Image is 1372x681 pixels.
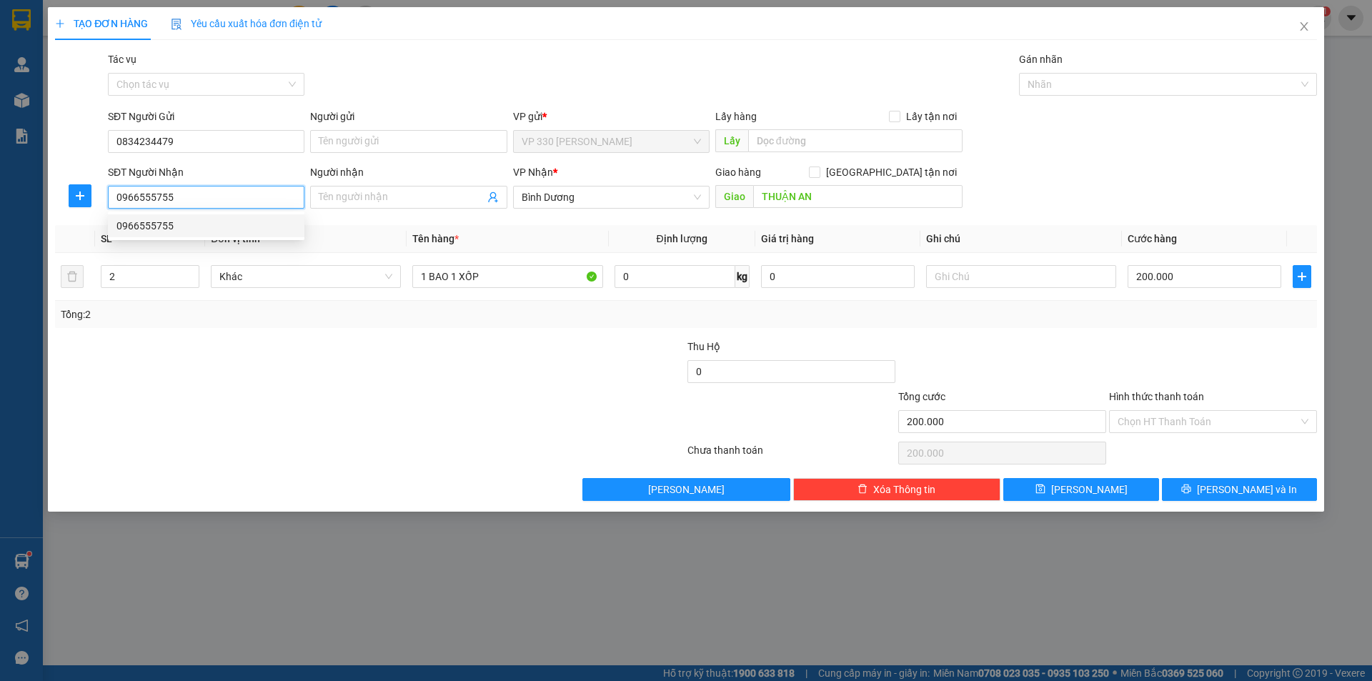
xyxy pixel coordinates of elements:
[412,233,459,244] span: Tên hàng
[310,109,507,124] div: Người gửi
[735,265,750,288] span: kg
[715,129,748,152] span: Lấy
[1197,482,1297,497] span: [PERSON_NAME] và In
[171,18,322,29] span: Yêu cầu xuất hóa đơn điện tử
[1051,482,1128,497] span: [PERSON_NAME]
[55,18,148,29] span: TẠO ĐƠN HÀNG
[108,54,136,65] label: Tác vụ
[310,164,507,180] div: Người nhận
[69,190,91,202] span: plus
[1109,391,1204,402] label: Hình thức thanh toán
[171,19,182,30] img: icon
[686,442,897,467] div: Chưa thanh toán
[715,185,753,208] span: Giao
[116,218,296,234] div: 0966555755
[926,265,1116,288] input: Ghi Chú
[873,482,935,497] span: Xóa Thông tin
[522,187,701,208] span: Bình Dương
[513,166,553,178] span: VP Nhận
[7,77,99,109] li: VP VP 330 [PERSON_NAME]
[108,109,304,124] div: SĐT Người Gửi
[108,214,304,237] div: 0966555755
[7,7,207,61] li: Tân Quang Dũng Thành Liên
[99,77,190,124] li: VP VP [GEOGRAPHIC_DATA]
[582,478,790,501] button: [PERSON_NAME]
[900,109,963,124] span: Lấy tận nơi
[108,164,304,180] div: SĐT Người Nhận
[1181,484,1191,495] span: printer
[513,109,710,124] div: VP gửi
[715,166,761,178] span: Giao hàng
[55,19,65,29] span: plus
[61,265,84,288] button: delete
[1284,7,1324,47] button: Close
[1035,484,1045,495] span: save
[648,482,725,497] span: [PERSON_NAME]
[61,307,530,322] div: Tổng: 2
[820,164,963,180] span: [GEOGRAPHIC_DATA] tận nơi
[715,111,757,122] span: Lấy hàng
[761,265,915,288] input: 0
[1298,21,1310,32] span: close
[1128,233,1177,244] span: Cước hàng
[857,484,868,495] span: delete
[920,225,1122,253] th: Ghi chú
[101,233,112,244] span: SL
[412,265,602,288] input: VD: Bàn, Ghế
[1019,54,1063,65] label: Gán nhãn
[219,266,392,287] span: Khác
[1293,271,1311,282] span: plus
[1003,478,1158,501] button: save[PERSON_NAME]
[1162,478,1317,501] button: printer[PERSON_NAME] và In
[657,233,707,244] span: Định lượng
[522,131,701,152] span: VP 330 Lê Duẫn
[761,233,814,244] span: Giá trị hàng
[1293,265,1311,288] button: plus
[487,192,499,203] span: user-add
[898,391,945,402] span: Tổng cước
[793,478,1001,501] button: deleteXóa Thông tin
[687,341,720,352] span: Thu Hộ
[69,184,91,207] button: plus
[753,185,963,208] input: Dọc đường
[748,129,963,152] input: Dọc đường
